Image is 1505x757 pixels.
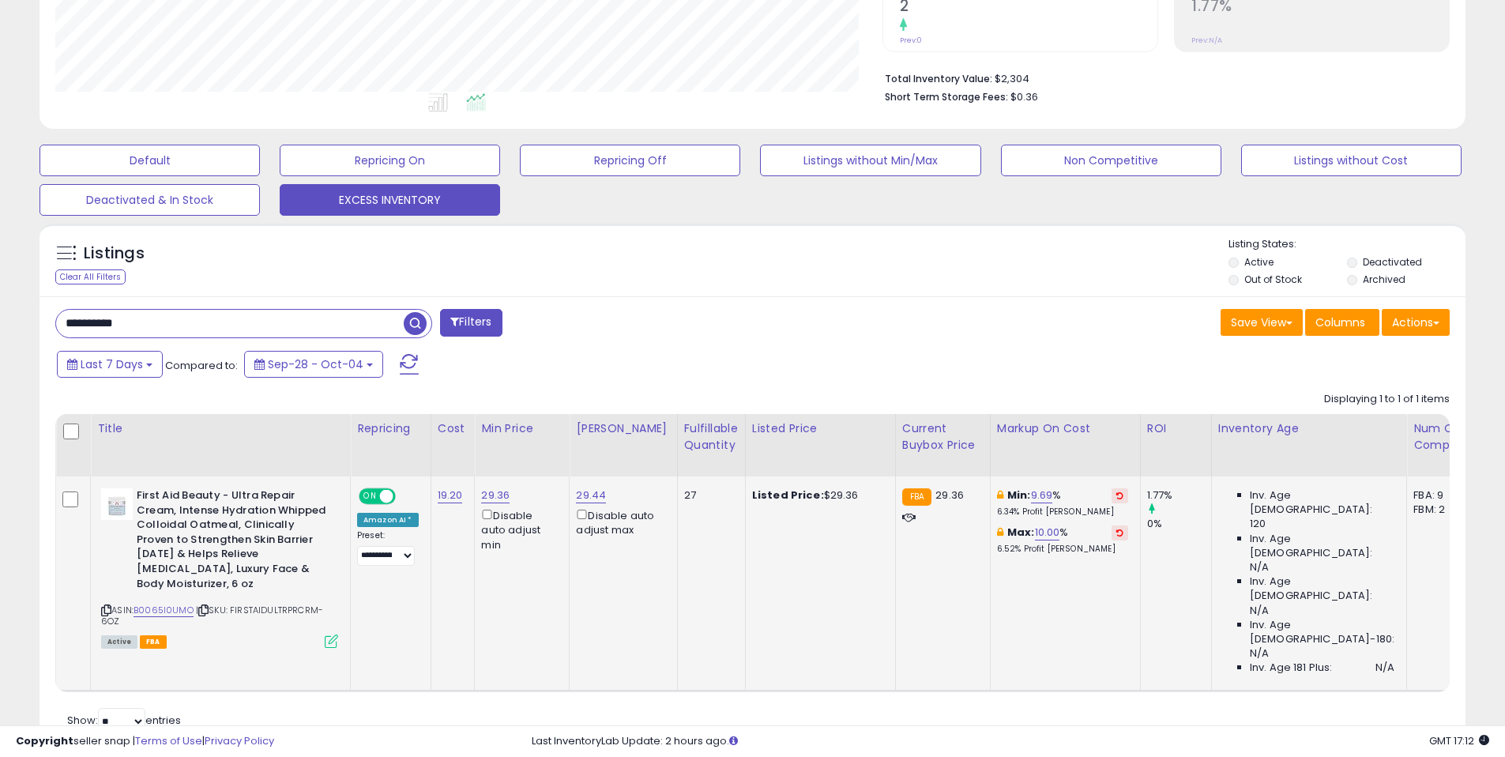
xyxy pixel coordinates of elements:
label: Active [1244,255,1274,269]
div: Num of Comp. [1413,420,1471,454]
span: All listings currently available for purchase on Amazon [101,635,137,649]
div: Inventory Age [1218,420,1400,437]
div: Displaying 1 to 1 of 1 items [1324,392,1450,407]
button: Sep-28 - Oct-04 [244,351,383,378]
div: Last InventoryLab Update: 2 hours ago. [532,734,1489,749]
button: Listings without Cost [1241,145,1462,176]
div: Disable auto adjust max [576,507,664,537]
span: | SKU: FIRSTAIDULTRPRCRM-6OZ [101,604,323,627]
button: Save View [1221,309,1303,336]
b: First Aid Beauty - Ultra Repair Cream, Intense Hydration Whipped Colloidal Oatmeal, Clinically Pr... [137,488,329,595]
small: Prev: 0 [900,36,922,45]
div: $29.36 [752,488,883,503]
span: 29.36 [935,488,964,503]
span: Inv. Age [DEMOGRAPHIC_DATA]-180: [1250,618,1394,646]
span: Sep-28 - Oct-04 [268,356,363,372]
a: 9.69 [1031,488,1053,503]
div: [PERSON_NAME] [576,420,670,437]
a: B0065I0UMO [134,604,194,617]
div: FBM: 2 [1413,503,1465,517]
li: $2,304 [885,68,1438,87]
small: Prev: N/A [1191,36,1222,45]
div: Min Price [481,420,562,437]
div: Fulfillable Quantity [684,420,739,454]
div: Repricing [357,420,424,437]
div: Title [97,420,344,437]
span: 120 [1250,517,1266,531]
b: Short Term Storage Fees: [885,90,1008,104]
b: Max: [1007,525,1035,540]
a: 29.44 [576,488,606,503]
button: Last 7 Days [57,351,163,378]
span: 2025-10-12 17:12 GMT [1429,733,1489,748]
p: 6.52% Profit [PERSON_NAME] [997,544,1128,555]
img: 31ji7eMj+lL._SL40_.jpg [101,488,133,520]
small: FBA [902,488,931,506]
div: seller snap | | [16,734,274,749]
div: Markup on Cost [997,420,1134,437]
button: Listings without Min/Max [760,145,980,176]
label: Out of Stock [1244,273,1302,286]
div: 0% [1147,517,1211,531]
div: Listed Price [752,420,889,437]
div: % [997,488,1128,518]
div: Cost [438,420,468,437]
button: Deactivated & In Stock [40,184,260,216]
p: 6.34% Profit [PERSON_NAME] [997,507,1128,518]
button: Actions [1382,309,1450,336]
a: 10.00 [1035,525,1060,540]
a: Privacy Policy [205,733,274,748]
label: Deactivated [1363,255,1422,269]
div: FBA: 9 [1413,488,1465,503]
button: Non Competitive [1001,145,1221,176]
span: Inv. Age 181 Plus: [1250,661,1333,675]
span: Inv. Age [DEMOGRAPHIC_DATA]: [1250,488,1394,517]
b: Total Inventory Value: [885,72,992,85]
button: Filters [440,309,502,337]
a: 29.36 [481,488,510,503]
span: N/A [1250,646,1269,661]
span: Columns [1315,314,1365,330]
span: Last 7 Days [81,356,143,372]
p: Listing States: [1228,237,1465,252]
span: Inv. Age [DEMOGRAPHIC_DATA]: [1250,532,1394,560]
span: OFF [393,490,419,503]
span: Inv. Age [DEMOGRAPHIC_DATA]: [1250,574,1394,603]
button: Repricing Off [520,145,740,176]
th: The percentage added to the cost of goods (COGS) that forms the calculator for Min & Max prices. [990,414,1140,476]
a: Terms of Use [135,733,202,748]
span: N/A [1375,661,1394,675]
div: Preset: [357,530,419,566]
label: Archived [1363,273,1405,286]
span: Compared to: [165,358,238,373]
b: Listed Price: [752,488,824,503]
div: % [997,525,1128,555]
button: Repricing On [280,145,500,176]
strong: Copyright [16,733,73,748]
button: EXCESS INVENTORY [280,184,500,216]
a: 19.20 [438,488,463,503]
span: N/A [1250,604,1269,618]
div: Current Buybox Price [902,420,984,454]
button: Default [40,145,260,176]
div: Disable auto adjust min [481,507,557,552]
span: N/A [1250,560,1269,574]
div: ROI [1147,420,1205,437]
div: 27 [684,488,733,503]
span: ON [360,490,380,503]
div: 1.77% [1147,488,1211,503]
div: Amazon AI * [357,513,419,527]
span: $0.36 [1010,89,1038,104]
div: ASIN: [101,488,338,646]
span: FBA [140,635,167,649]
div: Clear All Filters [55,269,126,284]
b: Min: [1007,488,1031,503]
span: Show: entries [67,713,181,728]
h5: Listings [84,243,145,265]
button: Columns [1305,309,1379,336]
